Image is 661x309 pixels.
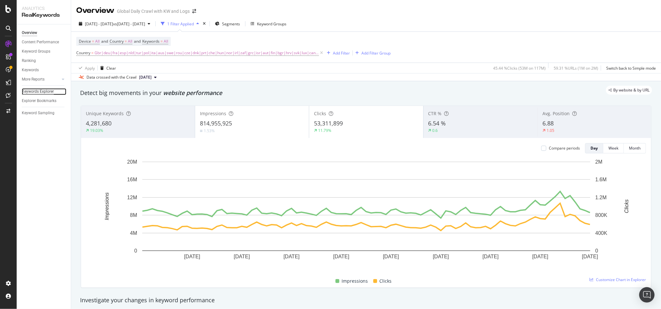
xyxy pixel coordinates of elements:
[22,98,66,104] a: Explorer Bookmarks
[318,128,331,133] div: 11.79%
[101,39,108,44] span: and
[167,21,194,27] div: 1 Filter Applied
[136,73,159,81] button: [DATE]
[606,86,652,95] div: legacy label
[629,145,640,151] div: Month
[353,49,391,57] button: Add Filter Group
[549,145,580,151] div: Compare periods
[380,277,392,285] span: Clicks
[80,296,652,305] div: Investigate your changes in keyword performance
[333,254,349,260] text: [DATE]
[22,12,66,19] div: RealKeywords
[127,159,137,165] text: 20M
[483,254,499,260] text: [DATE]
[110,39,124,44] span: Country
[200,130,202,132] img: Equal
[22,57,36,64] div: Ranking
[22,39,59,46] div: Content Performance
[76,50,90,56] span: Country
[595,177,607,182] text: 1.6M
[212,19,243,29] button: Segments
[76,5,114,16] div: Overview
[85,21,113,27] span: [DATE] - [DATE]
[22,30,66,36] a: Overview
[127,195,137,200] text: 12M
[22,110,66,116] a: Keyword Sampling
[22,98,56,104] div: Explorer Bookmarks
[361,50,391,56] div: Add Filter Group
[433,128,438,133] div: 0.6
[22,67,66,73] a: Keywords
[142,39,160,44] span: Keywords
[161,39,163,44] span: =
[590,277,646,282] a: Customize Chart in Explorer
[257,21,286,27] div: Keyword Groups
[22,88,54,95] div: Keywords Explorer
[595,230,607,236] text: 400K
[139,74,152,80] span: 2023 Nov. 22nd
[76,63,95,73] button: Apply
[603,143,624,153] button: Week
[284,254,300,260] text: [DATE]
[596,277,646,282] span: Customize Chart in Explorer
[87,74,136,80] div: Data crossed with the Crawl
[22,39,66,46] a: Content Performance
[22,110,54,116] div: Keyword Sampling
[22,48,50,55] div: Keyword Groups
[104,193,110,220] text: Impressions
[314,110,326,116] span: Clicks
[86,110,124,116] span: Unique Keywords
[184,254,200,260] text: [DATE]
[134,39,141,44] span: and
[595,248,598,253] text: 0
[324,49,350,57] button: Add Filter
[248,19,289,29] button: Keyword Groups
[85,65,95,71] div: Apply
[95,37,100,46] span: All
[595,159,602,165] text: 2M
[532,254,548,260] text: [DATE]
[125,39,127,44] span: =
[134,248,137,253] text: 0
[130,230,137,236] text: 4M
[128,37,132,46] span: All
[95,48,319,57] span: Gbr|deu|fra|esp|nld|tur|pol|ita|aus|swe|rou|cze|dnk|prt|che|hun|nor|irl|zaf|grc|isr|aut|fin|bgr|h...
[613,88,649,92] span: By website & by URL
[606,65,656,71] div: Switch back to Simple mode
[333,50,350,56] div: Add Filter
[91,50,94,56] span: =
[200,119,232,127] span: 814,955,925
[158,19,202,29] button: 1 Filter Applied
[595,195,607,200] text: 1.2M
[383,254,399,260] text: [DATE]
[86,159,646,270] svg: A chart.
[79,39,91,44] span: Device
[117,8,190,14] div: Global Daily Crawl with KW and Logs
[192,9,196,13] div: arrow-right-arrow-left
[22,76,45,83] div: More Reports
[22,30,37,36] div: Overview
[22,48,66,55] a: Keyword Groups
[86,119,112,127] span: 4,281,680
[222,21,240,27] span: Segments
[493,65,546,71] div: 45.44 % Clicks ( 53M on 117M )
[98,63,116,73] button: Clear
[604,63,656,73] button: Switch back to Simple mode
[204,128,215,133] div: 1.53%
[22,76,60,83] a: More Reports
[342,277,368,285] span: Impressions
[585,143,603,153] button: Day
[234,254,250,260] text: [DATE]
[202,21,207,27] div: times
[92,39,94,44] span: =
[314,119,343,127] span: 53,311,899
[591,145,598,151] div: Day
[433,254,449,260] text: [DATE]
[106,65,116,71] div: Clear
[428,119,446,127] span: 6.54 %
[428,110,442,116] span: CTR %
[624,143,646,153] button: Month
[113,21,145,27] span: vs [DATE] - [DATE]
[164,37,168,46] span: All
